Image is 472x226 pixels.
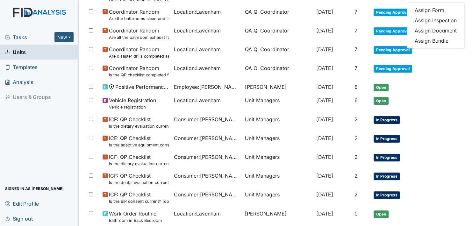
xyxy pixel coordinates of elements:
[374,27,412,35] span: Pending Approval
[109,198,168,204] small: Is the BIP consent current? (document the date, BIP number in the comment section)
[374,65,412,73] span: Pending Approval
[5,214,33,223] span: Sign out
[242,207,313,226] td: [PERSON_NAME]
[316,46,333,53] span: [DATE]
[242,188,313,207] td: Unit Managers
[354,135,358,141] span: 2
[374,46,412,54] span: Pending Approval
[242,24,313,43] td: QA QI Coordinator
[242,94,313,113] td: Unit Managers
[316,84,333,90] span: [DATE]
[109,210,162,223] span: Work Order Routine Bathroom in Back Bedroom
[354,173,358,179] span: 2
[174,46,221,53] span: Location : Lavenham
[316,191,333,198] span: [DATE]
[174,8,221,16] span: Location : Lavenham
[174,210,221,217] span: Location : Lavenham
[174,27,221,34] span: Location : Lavenham
[109,153,168,167] span: ICF: QP Checklist Is the dietary evaluation current? (document the date in the comment section)
[316,116,333,123] span: [DATE]
[374,84,389,91] span: Open
[109,96,156,110] span: Vehicle Registration Vehicle registration
[174,153,240,161] span: Consumer : [PERSON_NAME]
[354,46,357,53] span: 7
[354,65,357,71] span: 7
[109,142,168,148] small: Is the adaptive equipment consent current? (document the date in the comment section)
[242,81,313,94] td: [PERSON_NAME]
[174,172,240,180] span: Consumer : [PERSON_NAME]
[354,210,358,217] span: 0
[174,134,240,142] span: Consumer : [PERSON_NAME]
[109,217,162,223] small: Bathroom in Back Bedroom
[109,64,168,78] span: Coordinator Random Is the QP checklist completed for the most recent month?
[316,65,333,71] span: [DATE]
[316,27,333,34] span: [DATE]
[109,191,168,204] span: ICF: QP Checklist Is the BIP consent current? (document the date, BIP number in the comment section)
[54,32,74,42] button: New
[242,43,313,62] td: QA QI Coordinator
[354,84,358,90] span: 6
[174,83,240,91] span: Employee : [PERSON_NAME]
[316,135,333,141] span: [DATE]
[374,154,400,161] span: In Progress
[407,5,464,15] a: Assign Form
[354,154,358,160] span: 2
[407,25,464,36] a: Assign Document
[109,134,168,148] span: ICF: QP Checklist Is the adaptive equipment consent current? (document the date in the comment se...
[109,72,168,78] small: Is the QP checklist completed for the most recent month?
[174,191,240,198] span: Consumer : [PERSON_NAME]
[242,151,313,169] td: Unit Managers
[354,97,358,103] span: 6
[5,199,39,208] span: Edit Profile
[5,184,64,194] span: Signed in as [PERSON_NAME]
[109,34,168,40] small: Are all the bathroom exhaust fan covers clean and dust free?
[374,97,389,105] span: Open
[354,9,357,15] span: 7
[5,77,33,87] span: Analysis
[316,173,333,179] span: [DATE]
[109,172,168,186] span: ICF: QP Checklist Is the dental evaluation current? (document the date, oral rating, and goal # i...
[115,83,168,91] span: Positive Performance Review
[374,135,400,143] span: In Progress
[354,116,358,123] span: 2
[109,123,168,129] small: Is the dietary evaluation current? (document the date in the comment section)
[242,132,313,151] td: Unit Managers
[109,27,168,40] span: Coordinator Random Are all the bathroom exhaust fan covers clean and dust free?
[109,16,168,22] small: Are the bathrooms clean and in good repair?
[374,9,412,16] span: Pending Approval
[316,210,333,217] span: [DATE]
[174,96,221,104] span: Location : Lavenham
[109,161,168,167] small: Is the dietary evaluation current? (document the date in the comment section)
[316,154,333,160] span: [DATE]
[316,97,333,103] span: [DATE]
[374,210,389,218] span: Open
[5,33,54,41] a: Tasks
[174,64,221,72] span: Location : Lavenham
[5,62,38,72] span: Templates
[109,8,168,22] span: Coordinator Random Are the bathrooms clean and in good repair?
[374,173,400,180] span: In Progress
[109,104,156,110] small: Vehicle registration
[242,169,313,188] td: Unit Managers
[354,27,357,34] span: 7
[242,5,313,24] td: QA QI Coordinator
[374,116,400,124] span: In Progress
[109,53,168,59] small: Are disaster drills completed as scheduled?
[109,180,168,186] small: Is the dental evaluation current? (document the date, oral rating, and goal # if needed in the co...
[242,113,313,132] td: Unit Managers
[5,47,26,57] span: Units
[407,36,464,46] a: Assign Bundle
[374,191,400,199] span: In Progress
[242,62,313,81] td: QA QI Coordinator
[174,116,240,123] span: Consumer : [PERSON_NAME]
[354,191,358,198] span: 2
[109,116,168,129] span: ICF: QP Checklist Is the dietary evaluation current? (document the date in the comment section)
[109,46,168,59] span: Coordinator Random Are disaster drills completed as scheduled?
[316,9,333,15] span: [DATE]
[407,15,464,25] a: Assign Inspection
